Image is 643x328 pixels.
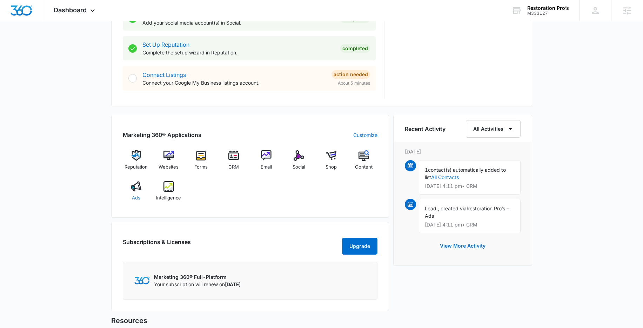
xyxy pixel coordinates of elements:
a: CRM [220,150,247,176]
span: CRM [228,164,239,171]
a: Content [350,150,377,176]
span: About 5 minutes [338,80,370,86]
p: Add your social media account(s) in Social. [142,19,335,26]
span: Dashboard [54,6,87,14]
h6: Recent Activity [405,125,446,133]
a: Websites [155,150,182,176]
p: [DATE] 4:11 pm • CRM [425,222,515,227]
span: Social [293,164,305,171]
button: View More Activity [433,237,493,254]
span: Websites [159,164,179,171]
h2: Marketing 360® Applications [123,131,201,139]
a: Ads [123,181,150,206]
span: Shop [326,164,337,171]
p: Complete the setup wizard in Reputation. [142,49,335,56]
span: contact(s) automatically added to list [425,167,506,180]
div: account id [527,11,569,16]
p: Connect your Google My Business listings account. [142,79,326,86]
p: [DATE] 4:11 pm • CRM [425,184,515,189]
a: Intelligence [155,181,182,206]
a: Social [285,150,312,176]
span: , created via [438,205,467,211]
a: Forms [188,150,215,176]
button: Upgrade [342,238,377,255]
a: Reputation [123,150,150,176]
span: Restoration Pro’s – Ads [425,205,509,219]
p: Marketing 360® Full-Platform [154,273,241,281]
a: Set Up Reputation [142,41,189,48]
a: Connect Listings [142,71,186,78]
span: [DATE] [225,281,241,287]
a: Customize [353,131,377,139]
h2: Subscriptions & Licenses [123,238,191,252]
span: Email [261,164,272,171]
span: Forms [194,164,208,171]
span: Intelligence [156,195,181,202]
img: Marketing 360 Logo [134,277,150,284]
div: Completed [340,44,370,53]
p: [DATE] [405,148,521,155]
span: Reputation [125,164,148,171]
span: Ads [132,195,140,202]
span: Content [355,164,373,171]
a: Shop [318,150,345,176]
h5: Resources [111,315,532,326]
div: account name [527,5,569,11]
span: 1 [425,167,428,173]
button: All Activities [466,120,521,138]
span: Lead, [425,205,438,211]
p: Your subscription will renew on [154,281,241,288]
div: Action Needed [331,70,370,79]
a: Email [253,150,280,176]
a: All Contacts [431,174,459,180]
